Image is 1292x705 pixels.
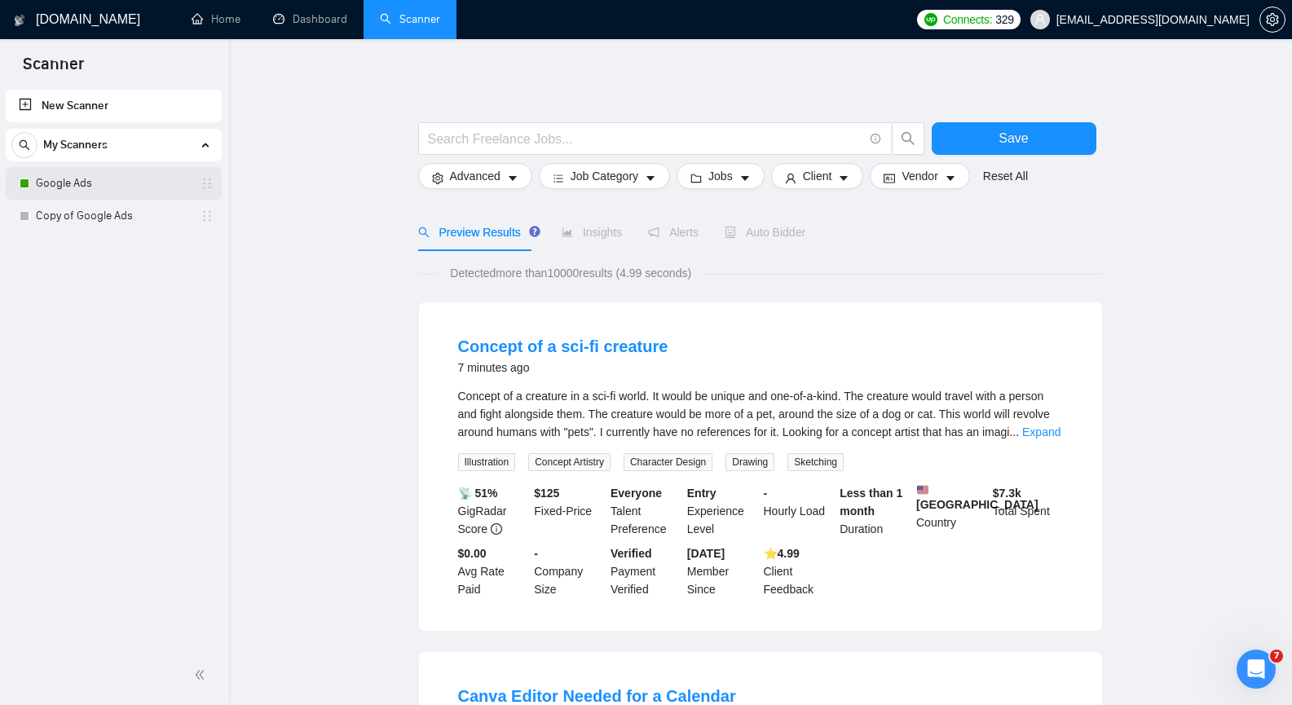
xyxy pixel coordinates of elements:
[761,484,837,538] div: Hourly Load
[871,134,881,144] span: info-circle
[785,172,796,184] span: user
[528,453,611,471] span: Concept Artistry
[539,163,670,189] button: barsJob Categorycaret-down
[916,484,1038,511] b: [GEOGRAPHIC_DATA]
[527,224,542,239] div: Tooltip anchor
[677,163,765,189] button: folderJobscaret-down
[836,484,913,538] div: Duration
[201,177,214,190] span: holder
[690,172,702,184] span: folder
[924,13,937,26] img: upwork-logo.png
[428,129,863,149] input: Search Freelance Jobs...
[432,172,443,184] span: setting
[273,12,347,26] a: dashboardDashboard
[534,547,538,560] b: -
[787,453,844,471] span: Sketching
[607,544,684,598] div: Payment Verified
[458,687,736,705] a: Canva Editor Needed for a Calendar
[458,337,668,355] a: Concept of a sci-fi creature
[418,226,536,239] span: Preview Results
[458,453,516,471] span: Illustration
[531,484,607,538] div: Fixed-Price
[840,487,902,518] b: Less than 1 month
[684,544,761,598] div: Member Since
[725,226,805,239] span: Auto Bidder
[1259,13,1285,26] a: setting
[990,484,1066,538] div: Total Spent
[884,172,895,184] span: idcard
[1260,13,1285,26] span: setting
[458,390,1050,438] span: Concept of a creature in a sci-fi world. It would be unique and one-of-a-kind. The creature would...
[439,264,703,282] span: Detected more than 10000 results (4.99 seconds)
[6,129,222,232] li: My Scanners
[645,172,656,184] span: caret-down
[648,227,659,238] span: notification
[192,12,240,26] a: homeHome
[983,167,1028,185] a: Reset All
[455,484,531,538] div: GigRadar Score
[648,226,699,239] span: Alerts
[19,90,209,122] a: New Scanner
[913,484,990,538] div: Country
[624,453,712,471] span: Character Design
[902,167,937,185] span: Vendor
[893,131,924,146] span: search
[380,12,440,26] a: searchScanner
[771,163,864,189] button: userClientcaret-down
[36,167,191,200] a: Google Ads
[43,129,108,161] span: My Scanners
[418,163,532,189] button: settingAdvancedcaret-down
[458,547,487,560] b: $0.00
[995,11,1013,29] span: 329
[945,172,956,184] span: caret-down
[562,227,573,238] span: area-chart
[531,544,607,598] div: Company Size
[611,487,662,500] b: Everyone
[455,544,531,598] div: Avg Rate Paid
[708,167,733,185] span: Jobs
[1270,650,1283,663] span: 7
[917,484,928,496] img: 🇺🇸
[764,547,800,560] b: ⭐️ 4.99
[571,167,638,185] span: Job Category
[458,358,668,377] div: 7 minutes ago
[870,163,969,189] button: idcardVendorcaret-down
[553,172,564,184] span: bars
[418,227,430,238] span: search
[838,172,849,184] span: caret-down
[684,484,761,538] div: Experience Level
[725,453,774,471] span: Drawing
[12,139,37,151] span: search
[892,122,924,155] button: search
[11,132,37,158] button: search
[194,667,210,683] span: double-left
[1009,425,1019,438] span: ...
[993,487,1021,500] b: $ 7.3k
[764,487,768,500] b: -
[999,128,1028,148] span: Save
[687,547,725,560] b: [DATE]
[1034,14,1046,25] span: user
[458,487,498,500] b: 📡 51%
[10,52,97,86] span: Scanner
[450,167,500,185] span: Advanced
[507,172,518,184] span: caret-down
[562,226,622,239] span: Insights
[739,172,751,184] span: caret-down
[6,90,222,122] li: New Scanner
[725,227,736,238] span: robot
[458,387,1063,441] div: Concept of a creature in a sci-fi world. It would be unique and one-of-a-kind. The creature would...
[14,7,25,33] img: logo
[491,523,502,535] span: info-circle
[687,487,717,500] b: Entry
[1259,7,1285,33] button: setting
[803,167,832,185] span: Client
[761,544,837,598] div: Client Feedback
[534,487,559,500] b: $ 125
[943,11,992,29] span: Connects:
[932,122,1096,155] button: Save
[1022,425,1060,438] a: Expand
[611,547,652,560] b: Verified
[201,209,214,223] span: holder
[36,200,191,232] a: Copy of Google Ads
